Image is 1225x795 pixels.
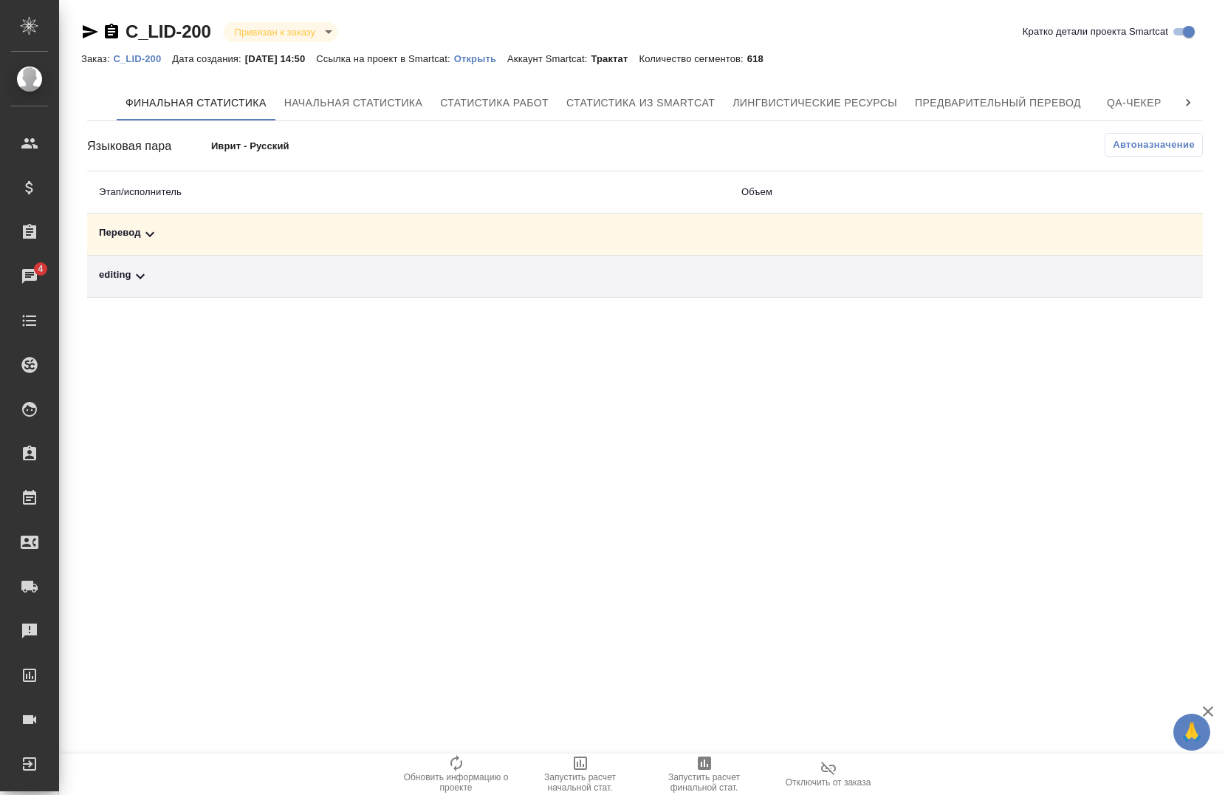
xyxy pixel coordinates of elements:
button: Скопировать ссылку для ЯМессенджера [81,23,99,41]
button: Привязан к заказу [230,26,320,38]
p: Дата создания: [172,53,244,64]
p: Иврит - Русский [211,139,459,154]
a: C_LID-200 [113,52,172,64]
button: Запустить расчет финальной стат. [642,754,766,795]
th: Объем [730,171,1060,214]
span: Кратко детали проекта Smartcat [1023,24,1168,39]
a: C_LID-200 [126,21,211,41]
span: Финальная статистика [126,94,267,112]
a: Открыть [454,52,507,64]
p: 618 [747,53,775,64]
span: 4 [29,262,52,276]
span: QA-чекер [1099,94,1170,112]
p: Трактат [591,53,639,64]
span: Отключить от заказа [786,777,871,788]
th: Этап/исполнитель [87,171,730,214]
button: Обновить информацию о проекте [394,754,518,795]
span: Лингвистические ресурсы [732,94,897,112]
div: Привязан к заказу [223,22,337,42]
p: C_LID-200 [113,53,172,64]
span: Предварительный перевод [915,94,1081,112]
p: Аккаунт Smartcat: [507,53,591,64]
span: Статистика работ [440,94,549,112]
div: Toggle Row Expanded [99,225,718,243]
span: 🙏 [1179,717,1204,748]
p: Ссылка на проект в Smartcat: [316,53,453,64]
span: Начальная статистика [284,94,423,112]
p: Заказ: [81,53,113,64]
button: Автоназначение [1105,133,1203,157]
button: Запустить расчет начальной стат. [518,754,642,795]
button: Отключить от заказа [766,754,891,795]
span: Запустить расчет финальной стат. [651,772,758,793]
a: 4 [4,258,55,295]
span: Обновить информацию о проекте [403,772,509,793]
p: Открыть [454,53,507,64]
span: Запустить расчет начальной стат. [527,772,634,793]
button: 🙏 [1173,714,1210,751]
p: [DATE] 14:50 [245,53,317,64]
p: Количество сегментов: [639,53,747,64]
div: Toggle Row Expanded [99,267,718,285]
span: Статистика из Smartcat [566,94,715,112]
div: Языковая пара [87,137,211,155]
span: Автоназначение [1113,137,1195,152]
button: Скопировать ссылку [103,23,120,41]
